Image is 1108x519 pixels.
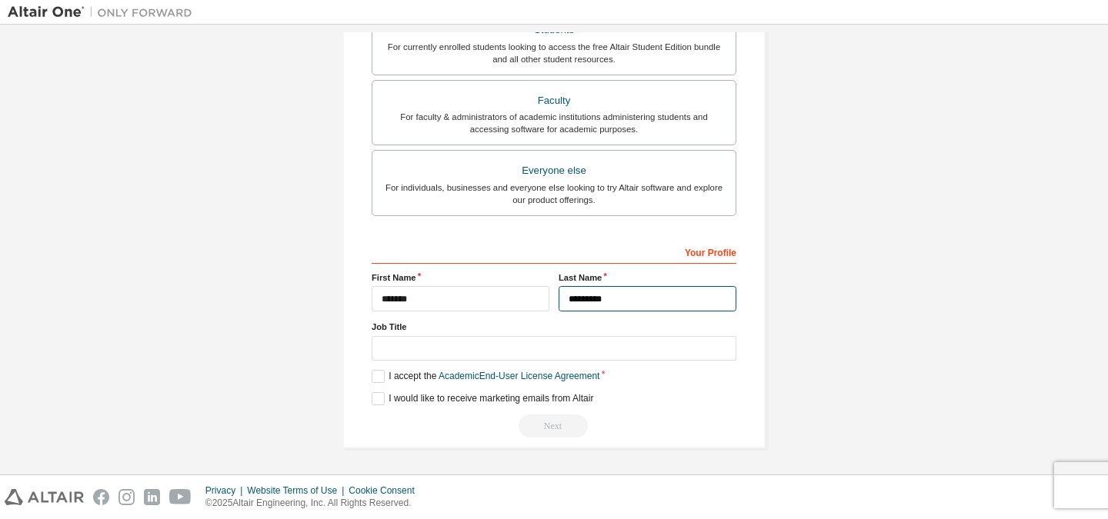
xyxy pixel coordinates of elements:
div: For faculty & administrators of academic institutions administering students and accessing softwa... [382,111,726,135]
div: Website Terms of Use [247,484,349,497]
div: For individuals, businesses and everyone else looking to try Altair software and explore our prod... [382,181,726,206]
div: Privacy [205,484,247,497]
img: linkedin.svg [144,489,160,505]
label: Job Title [372,321,736,333]
label: I would like to receive marketing emails from Altair [372,392,593,405]
a: Academic End-User License Agreement [439,371,599,381]
img: altair_logo.svg [5,489,84,505]
label: I accept the [372,370,599,383]
div: Your Profile [372,239,736,264]
label: Last Name [559,271,736,284]
img: youtube.svg [169,489,192,505]
img: instagram.svg [118,489,135,505]
img: Altair One [8,5,200,20]
p: © 2025 Altair Engineering, Inc. All Rights Reserved. [205,497,424,510]
div: Everyone else [382,160,726,181]
div: For currently enrolled students looking to access the free Altair Student Edition bundle and all ... [382,41,726,65]
div: Cookie Consent [349,484,423,497]
div: Faculty [382,90,726,111]
div: Read and acccept EULA to continue [372,414,736,437]
img: facebook.svg [93,489,109,505]
label: First Name [372,271,549,284]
